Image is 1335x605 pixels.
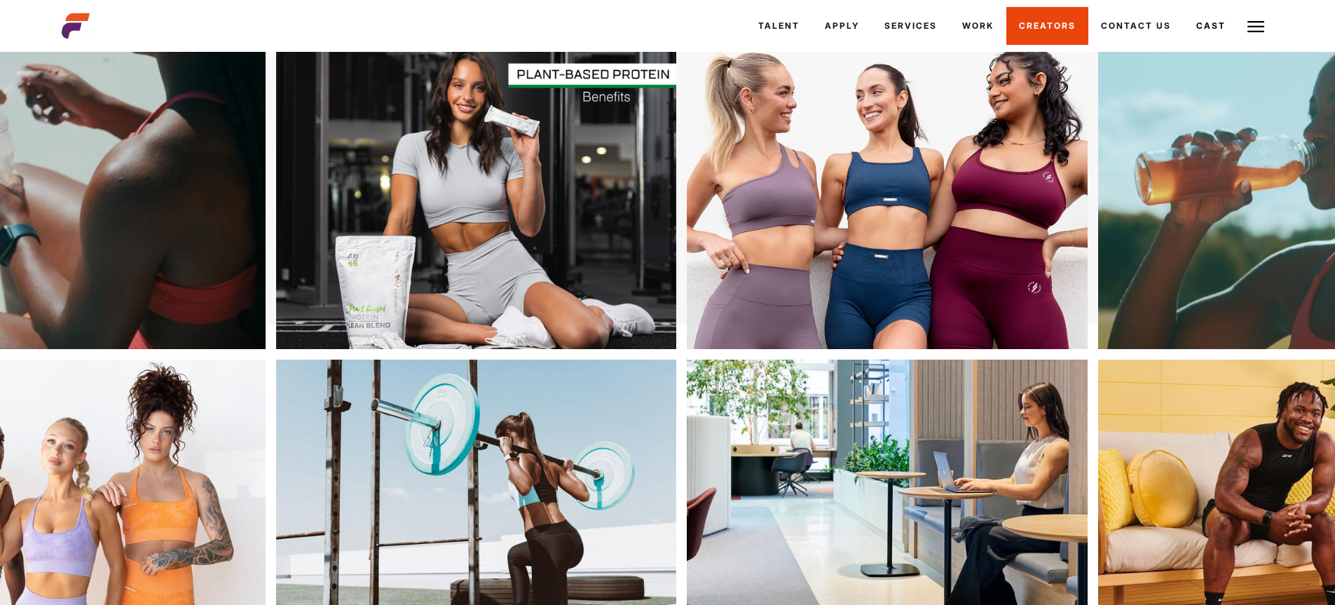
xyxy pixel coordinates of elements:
[1247,18,1264,35] img: Burger icon
[950,7,1006,45] a: Work
[1088,7,1184,45] a: Contact Us
[872,7,950,45] a: Services
[62,12,90,40] img: cropped-aefm-brand-fav-22-square.png
[746,7,812,45] a: Talent
[208,49,609,350] img: wcwc
[1006,7,1088,45] a: Creators
[1184,7,1238,45] a: Cast
[812,7,872,45] a: Apply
